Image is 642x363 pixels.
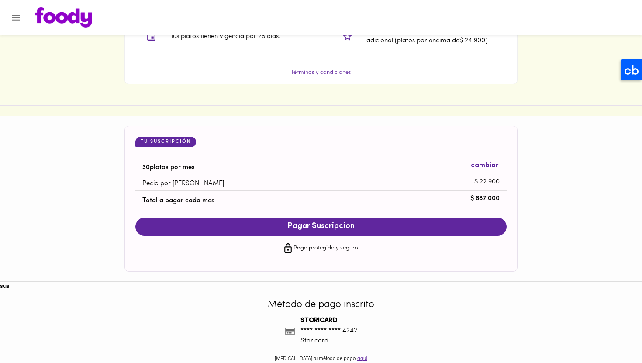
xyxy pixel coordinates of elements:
[471,161,498,171] span: cambiar
[135,218,507,236] button: Pagar Suscripcion
[469,159,500,172] button: cambiar
[357,356,367,363] p: aquí
[142,163,486,172] p: 30 platos por mes
[144,222,498,232] span: Pagar Suscripcion
[300,317,338,324] b: STORICARD
[35,7,92,28] img: logo.png
[366,27,496,46] p: Los platos premium tienen un costo adicional (platos por encima de $ 24.900 )
[5,7,27,28] button: Menu
[591,312,633,354] iframe: Messagebird Livechat Widget
[7,298,635,311] p: Método de pago inscrito
[170,32,280,41] p: Tus platos tienen vigencia por 28 días.
[300,336,357,346] p: Storicard
[291,69,351,75] a: Términos y condiciones
[474,177,500,187] p: $ 22.900
[142,196,486,205] p: Total a pagar cada mes
[470,194,500,204] p: $ 687.000
[142,179,486,188] p: Pecio por [PERSON_NAME]
[141,138,191,145] p: Tu Suscripción
[293,244,359,252] p: Pago protegido y seguro.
